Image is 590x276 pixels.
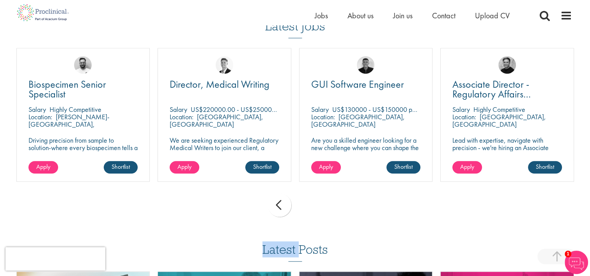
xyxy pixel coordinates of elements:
p: [PERSON_NAME]-[GEOGRAPHIC_DATA], [GEOGRAPHIC_DATA] [28,112,110,136]
span: Salary [28,105,46,114]
span: Apply [177,163,191,171]
img: Emile De Beer [74,56,92,74]
a: Apply [28,161,58,173]
a: About us [347,11,374,21]
span: 1 [565,251,571,257]
img: Peter Duvall [498,56,516,74]
a: Associate Director - Regulatory Affairs Consultant [452,80,562,99]
p: We are seeking experienced Regulatory Medical Writers to join our client, a dynamic and growing b... [170,136,279,159]
a: Jobs [315,11,328,21]
span: Apply [36,163,50,171]
span: Apply [460,163,474,171]
a: Apply [170,161,199,173]
span: Apply [319,163,333,171]
span: Location: [452,112,476,121]
span: Salary [452,105,470,114]
a: Apply [452,161,482,173]
p: US$130000 - US$150000 per annum [332,105,437,114]
a: Director, Medical Writing [170,80,279,89]
span: GUI Software Engineer [311,78,404,91]
span: Salary [170,105,187,114]
a: Join us [393,11,413,21]
img: Chatbot [565,251,588,274]
p: Driving precision from sample to solution-where every biospecimen tells a story of innovation. [28,136,138,159]
a: Shortlist [104,161,138,173]
h3: Latest Posts [262,243,328,262]
a: Upload CV [475,11,510,21]
p: Highly Competitive [50,105,101,114]
p: Highly Competitive [473,105,525,114]
a: Shortlist [386,161,420,173]
a: Apply [311,161,341,173]
a: Contact [432,11,455,21]
p: Are you a skilled engineer looking for a new challenge where you can shape the future of healthca... [311,136,421,166]
span: Biospecimen Senior Specialist [28,78,106,101]
p: [GEOGRAPHIC_DATA], [GEOGRAPHIC_DATA] [452,112,546,129]
span: Salary [311,105,329,114]
img: George Watson [216,56,233,74]
span: Director, Medical Writing [170,78,269,91]
iframe: reCAPTCHA [5,247,105,271]
a: Shortlist [528,161,562,173]
p: [GEOGRAPHIC_DATA], [GEOGRAPHIC_DATA] [170,112,263,129]
p: [GEOGRAPHIC_DATA], [GEOGRAPHIC_DATA] [311,112,405,129]
a: GUI Software Engineer [311,80,421,89]
p: Lead with expertise, navigate with precision - we're hiring an Associate Director to shape regula... [452,136,562,173]
span: Location: [28,112,52,121]
a: Biospecimen Senior Specialist [28,80,138,99]
img: Christian Andersen [357,56,374,74]
div: prev [268,193,291,217]
p: US$220000.00 - US$250000.00 per annum + Highly Competitive Salary [191,105,392,114]
span: Location: [311,112,335,121]
span: Location: [170,112,193,121]
span: Associate Director - Regulatory Affairs Consultant [452,78,531,110]
a: Shortlist [245,161,279,173]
